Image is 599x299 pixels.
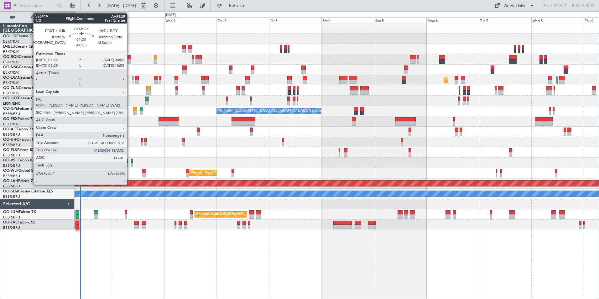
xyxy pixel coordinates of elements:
[3,174,20,178] a: EBBR/BRU
[223,3,250,8] span: Refresh
[3,159,35,162] a: OO-VSFFalcon 8X
[3,112,20,116] a: EBBR/BRU
[3,107,18,111] span: OO-GPE
[3,101,20,106] a: LFSN/ENC
[3,97,18,100] span: OO-LUX
[165,13,176,18] div: [DATE]
[76,13,86,18] div: [DATE]
[3,128,17,131] span: OO-AIE
[76,34,149,43] div: Planned Maint Kortrijk-[GEOGRAPHIC_DATA]
[491,1,538,11] button: Quick Links
[3,221,35,224] a: OO-FAEFalcon 7X
[3,34,44,38] a: OO-JIDCessna CJ1 525
[218,106,323,116] div: No Crew [GEOGRAPHIC_DATA] ([GEOGRAPHIC_DATA] National)
[3,215,20,220] a: EBBR/BRU
[3,122,19,127] a: EBKT/KJK
[16,15,66,19] span: All Aircraft
[3,190,18,193] span: OO-SLM
[3,39,19,44] a: EBKT/KJK
[3,66,19,69] span: OO-NSG
[3,117,18,121] span: OO-FSX
[3,194,20,199] a: EBBR/BRU
[3,45,15,49] span: D-IBLU
[3,91,19,96] a: EBKT/KJK
[214,1,252,11] button: Refresh
[3,210,36,214] a: OO-LUMFalcon 7X
[445,75,518,85] div: Planned Maint Kortrijk-[GEOGRAPHIC_DATA]
[3,86,54,90] a: OO-ZUNCessna Citation CJ4
[3,97,53,100] a: OO-LUXCessna Citation CJ4
[3,148,17,152] span: OO-ELK
[479,17,531,23] div: Tue 7
[504,3,525,9] div: Quick Links
[7,12,68,22] button: All Aircraft
[3,70,19,75] a: EBKT/KJK
[59,17,112,23] div: Mon 29
[3,184,20,189] a: EBBR/BRU
[3,117,35,121] a: OO-FSXFalcon 7X
[112,17,164,23] div: Tue 30
[3,169,18,173] span: OO-WLP
[3,50,19,54] a: EBKT/KJK
[3,153,20,158] a: EBBR/BRU
[216,17,269,23] div: Thu 2
[196,210,310,219] div: Planned Maint [GEOGRAPHIC_DATA] ([GEOGRAPHIC_DATA] National)
[374,17,426,23] div: Sun 5
[3,132,20,137] a: EBBR/BRU
[3,190,53,193] a: OO-SLMCessna Citation XLS
[3,159,18,162] span: OO-VSF
[3,76,18,80] span: OO-LXA
[3,148,34,152] a: OO-ELKFalcon 8X
[426,17,479,23] div: Mon 6
[3,45,49,49] a: D-IBLUCessna Citation M2
[3,221,18,224] span: OO-FAE
[3,66,54,69] a: OO-NSGCessna Citation CJ4
[3,76,53,80] a: OO-LXACessna Citation CJ4
[3,128,34,131] a: OO-AIEFalcon 7X
[3,107,55,111] a: OO-GPEFalcon 900EX EASy II
[531,17,584,23] div: Wed 8
[3,138,19,142] span: OO-HHO
[3,163,20,168] a: EBBR/BRU
[321,17,374,23] div: Sat 4
[3,210,19,214] span: OO-LUM
[3,86,19,90] span: OO-ZUN
[3,55,54,59] a: OO-ROKCessna Citation CJ4
[3,179,18,183] span: OO-LAH
[107,3,136,8] span: [DATE] - [DATE]
[269,17,321,23] div: Fri 3
[3,81,19,85] a: EBKT/KJK
[3,60,19,65] a: EBKT/KJK
[3,225,20,230] a: EBBR/BRU
[19,1,55,10] input: Trip Number
[3,143,20,147] a: EBBR/BRU
[3,179,35,183] a: OO-LAHFalcon 7X
[3,169,40,173] a: OO-WLPGlobal 5500
[3,138,37,142] a: OO-HHOFalcon 8X
[3,55,19,59] span: OO-ROK
[191,168,236,178] div: Planned Maint Milan (Linate)
[164,17,216,23] div: Wed 1
[3,34,16,38] span: OO-JID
